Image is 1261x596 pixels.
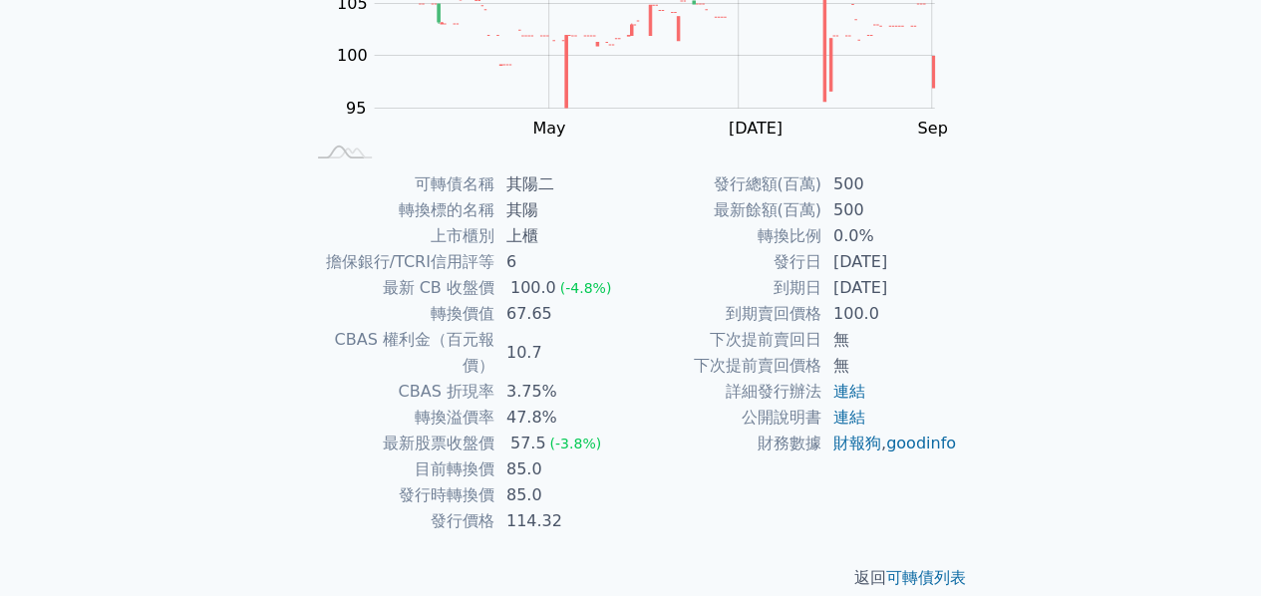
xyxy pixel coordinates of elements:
td: 可轉債名稱 [304,171,494,197]
a: goodinfo [886,434,956,452]
td: 上市櫃別 [304,223,494,249]
td: 轉換價值 [304,301,494,327]
tspan: Sep [917,119,947,138]
td: 最新股票收盤價 [304,431,494,456]
td: 發行時轉換價 [304,482,494,508]
td: 85.0 [494,456,631,482]
td: 47.8% [494,405,631,431]
span: (-4.8%) [560,280,612,296]
td: 100.0 [821,301,958,327]
td: 發行總額(百萬) [631,171,821,197]
div: 100.0 [506,275,560,301]
a: 財報狗 [833,434,881,452]
td: 轉換標的名稱 [304,197,494,223]
span: (-3.8%) [549,436,601,451]
td: 500 [821,171,958,197]
td: 0.0% [821,223,958,249]
td: CBAS 權利金（百元報價） [304,327,494,379]
td: 67.65 [494,301,631,327]
tspan: 100 [337,46,368,65]
td: 3.75% [494,379,631,405]
td: 轉換溢價率 [304,405,494,431]
td: 其陽二 [494,171,631,197]
td: 無 [821,327,958,353]
td: 上櫃 [494,223,631,249]
td: 10.7 [494,327,631,379]
td: 轉換比例 [631,223,821,249]
td: 其陽 [494,197,631,223]
td: , [821,431,958,456]
div: 57.5 [506,431,550,456]
tspan: May [532,119,565,138]
td: 目前轉換價 [304,456,494,482]
td: 到期日 [631,275,821,301]
td: 6 [494,249,631,275]
td: 85.0 [494,482,631,508]
td: 下次提前賣回日 [631,327,821,353]
td: 擔保銀行/TCRI信用評等 [304,249,494,275]
a: 連結 [833,408,865,427]
td: 114.32 [494,508,631,534]
td: 發行價格 [304,508,494,534]
td: 最新 CB 收盤價 [304,275,494,301]
tspan: [DATE] [729,119,783,138]
td: [DATE] [821,275,958,301]
td: 財務數據 [631,431,821,456]
a: 連結 [833,382,865,401]
td: 下次提前賣回價格 [631,353,821,379]
td: 發行日 [631,249,821,275]
td: 詳細發行辦法 [631,379,821,405]
td: CBAS 折現率 [304,379,494,405]
td: 最新餘額(百萬) [631,197,821,223]
td: [DATE] [821,249,958,275]
p: 返回 [280,566,982,590]
td: 公開說明書 [631,405,821,431]
td: 無 [821,353,958,379]
td: 到期賣回價格 [631,301,821,327]
td: 500 [821,197,958,223]
a: 可轉債列表 [886,568,966,587]
tspan: 95 [346,99,366,118]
